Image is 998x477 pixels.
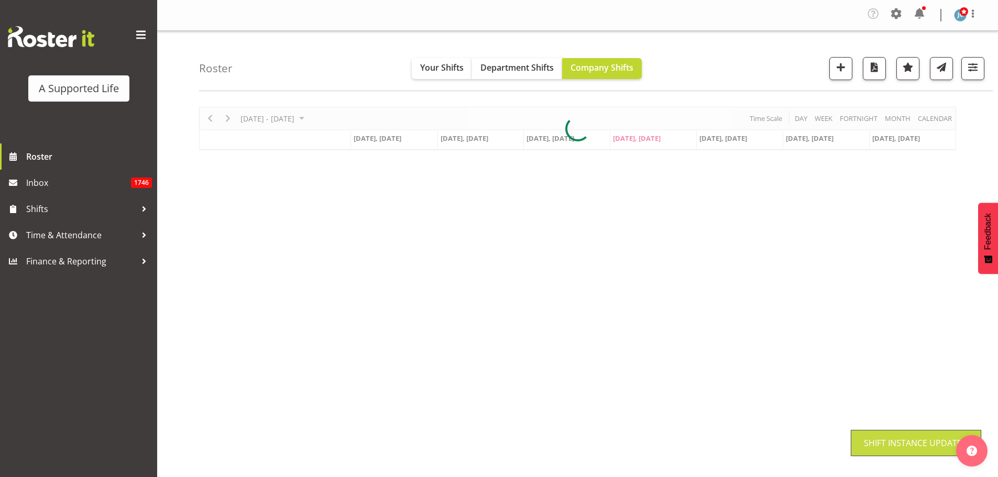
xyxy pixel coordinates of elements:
[412,58,472,79] button: Your Shifts
[39,81,119,96] div: A Supported Life
[864,437,968,449] div: Shift Instance Updated
[983,213,993,250] span: Feedback
[863,57,886,80] button: Download a PDF of the roster according to the set date range.
[420,62,464,73] span: Your Shifts
[480,62,554,73] span: Department Shifts
[967,446,977,456] img: help-xxl-2.png
[961,57,984,80] button: Filter Shifts
[954,9,967,21] img: jess-clark3304.jpg
[930,57,953,80] button: Send a list of all shifts for the selected filtered period to all rostered employees.
[978,203,998,274] button: Feedback - Show survey
[571,62,633,73] span: Company Shifts
[26,227,136,243] span: Time & Attendance
[199,62,233,74] h4: Roster
[829,57,852,80] button: Add a new shift
[26,201,136,217] span: Shifts
[8,26,94,47] img: Rosterit website logo
[896,57,919,80] button: Highlight an important date within the roster.
[131,178,152,188] span: 1746
[26,253,136,269] span: Finance & Reporting
[472,58,562,79] button: Department Shifts
[26,149,152,164] span: Roster
[26,175,131,191] span: Inbox
[562,58,642,79] button: Company Shifts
